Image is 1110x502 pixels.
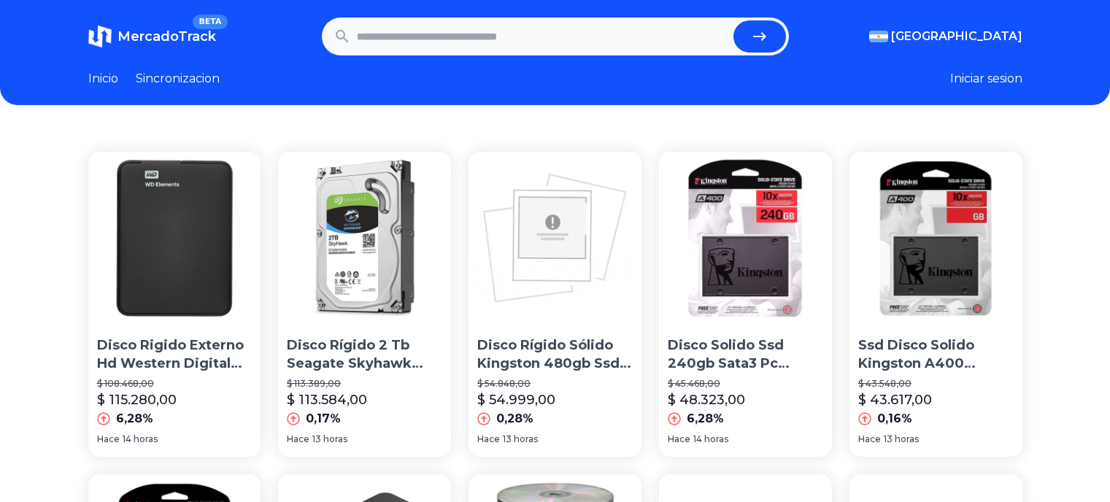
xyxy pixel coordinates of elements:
p: $ 115.280,00 [97,390,177,410]
span: Hace [858,433,881,445]
img: Disco Solido Ssd 240gb Sata3 Pc Notebook Mac [659,152,832,325]
img: Disco Rígido 2 Tb Seagate Skyhawk Simil Purple Wd Dvr Cct [278,152,451,325]
span: 13 horas [884,433,919,445]
p: $ 48.323,00 [668,390,745,410]
img: MercadoTrack [88,25,112,48]
button: Iniciar sesion [950,70,1022,88]
a: MercadoTrackBETA [88,25,216,48]
p: $ 43.548,00 [858,378,1014,390]
span: 13 horas [503,433,538,445]
a: Sincronizacion [136,70,220,88]
img: Disco Rígido Sólido Kingston 480gb Ssd Now A400 Sata3 2.5 [469,152,641,325]
img: Argentina [869,31,888,42]
span: Hace [477,433,500,445]
span: 14 horas [123,433,158,445]
a: Disco Rigido Externo Hd Western Digital 1tb Usb 3.0 Win/macDisco Rigido Externo Hd Western Digita... [88,152,261,457]
p: $ 43.617,00 [858,390,932,410]
span: Hace [287,433,309,445]
p: $ 54.999,00 [477,390,555,410]
img: Ssd Disco Solido Kingston A400 240gb Pc Gamer Sata 3 [849,152,1022,325]
p: $ 54.848,00 [477,378,633,390]
a: Ssd Disco Solido Kingston A400 240gb Pc Gamer Sata 3Ssd Disco Solido Kingston A400 240gb Pc Gamer... [849,152,1022,457]
p: $ 108.468,00 [97,378,253,390]
span: MercadoTrack [117,28,216,45]
span: [GEOGRAPHIC_DATA] [891,28,1022,45]
p: $ 113.584,00 [287,390,367,410]
span: Hace [97,433,120,445]
a: Disco Solido Ssd 240gb Sata3 Pc Notebook MacDisco Solido Ssd 240gb Sata3 Pc Notebook Mac$ 45.468,... [659,152,832,457]
a: Disco Rígido Sólido Kingston 480gb Ssd Now A400 Sata3 2.5Disco Rígido Sólido Kingston 480gb Ssd N... [469,152,641,457]
button: [GEOGRAPHIC_DATA] [869,28,1022,45]
p: Disco Rígido 2 Tb Seagate Skyhawk Simil Purple Wd Dvr Cct [287,336,442,373]
span: 13 horas [312,433,347,445]
p: Disco Solido Ssd 240gb Sata3 Pc Notebook Mac [668,336,823,373]
a: Inicio [88,70,118,88]
p: 0,16% [877,410,912,428]
p: $ 45.468,00 [668,378,823,390]
p: 0,17% [306,410,341,428]
p: Ssd Disco Solido Kingston A400 240gb Pc Gamer Sata 3 [858,336,1014,373]
p: $ 113.389,00 [287,378,442,390]
p: Disco Rigido Externo Hd Western Digital 1tb Usb 3.0 Win/mac [97,336,253,373]
img: Disco Rigido Externo Hd Western Digital 1tb Usb 3.0 Win/mac [88,152,261,325]
p: 0,28% [496,410,533,428]
span: 14 horas [693,433,728,445]
p: 6,28% [687,410,724,428]
span: Hace [668,433,690,445]
span: BETA [193,15,227,29]
p: 6,28% [116,410,153,428]
p: Disco Rígido Sólido Kingston 480gb Ssd Now A400 Sata3 2.5 [477,336,633,373]
a: Disco Rígido 2 Tb Seagate Skyhawk Simil Purple Wd Dvr CctDisco Rígido 2 Tb Seagate Skyhawk Simil ... [278,152,451,457]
